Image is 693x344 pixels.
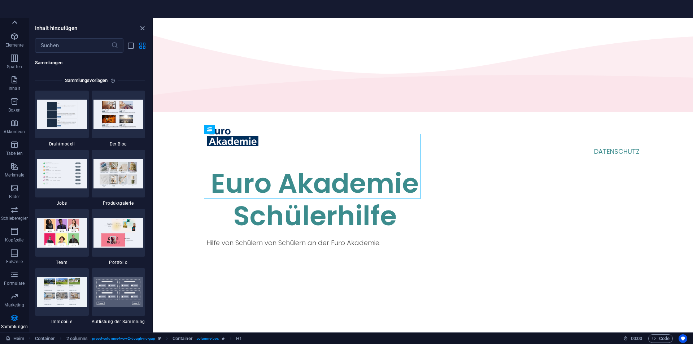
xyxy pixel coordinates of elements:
img: portfolio_extension.jpg [93,218,144,247]
font: Inhalt hinzufügen [35,25,77,31]
img: real_estate_extension.jpg [37,277,87,306]
button: Listenansicht [126,41,135,50]
span: Click to select. Double-click to edit [173,334,193,343]
font: Schieberegler [1,216,27,221]
div: Der Blog [92,91,145,147]
span: Click to select. Double-click to edit [35,334,55,343]
input: Suchen [35,38,111,53]
font: 00:00 [631,336,642,341]
div: Drahtmodell [35,91,89,147]
font: Bilder [9,194,20,199]
nav: Brotkrümel [35,334,242,343]
div: Portfolio [92,209,145,265]
font: Auflistung der Sammlung [92,319,145,324]
font: Heim [13,336,24,341]
font: Sammlungsvorlagen [65,78,108,83]
font: Akkordeon [4,129,25,134]
font: Immobilie [51,319,72,324]
font: Sammlungen [1,324,28,329]
font: Sammlungen [35,60,62,65]
button: Benutzerzentriert [679,334,687,343]
font: Tabellen [6,151,23,156]
font: Kopfzeile [5,238,23,243]
div: Immobilie [35,268,89,325]
font: Team [56,260,67,265]
div: Produktgalerie [92,150,145,206]
i: This element is a customizable preset [158,336,161,340]
font: Merkmale [5,173,24,178]
button: Code [648,334,673,343]
font: Produktgalerie [103,201,134,206]
div: Jobs [35,150,89,206]
a: Klicken Sie hier, um die Auswahl aufzuheben. Doppelklicken Sie hier, um die Seiten zu öffnen. [6,334,24,343]
font: Spalten [7,64,22,69]
button: Rasteransicht [138,41,147,50]
font: Jobs [57,201,67,206]
font: Portfolio [109,260,127,265]
font: Inhalt [9,86,20,91]
img: collectionscontainer1.svg [93,277,144,307]
span: . preset-columns-two-v2-dough-no-gap [91,334,155,343]
img: wireframe_extension.jpg [37,100,87,129]
img: blog_extension.jpg [93,100,144,129]
span: Click to select. Double-click to edit [66,334,88,343]
button: Panel schließen [138,24,147,32]
img: team_extension.jpg [37,218,87,247]
font: Formulare [4,281,25,286]
i: Element contains an animation [222,336,225,340]
font: Der Blog [110,141,127,147]
span: Click to select. Double-click to edit [236,334,242,343]
font: Code [659,336,670,341]
font: Drahtmodell [49,141,75,147]
span: . columns-box [196,334,219,343]
font: Boxen [8,108,21,113]
div: Auflistung der Sammlung [92,268,145,325]
font: Marketing [4,302,24,308]
div: Team [35,209,89,265]
font: Elemente [5,43,24,48]
img: product_gallery_extension.jpg [93,159,144,188]
h6: Sitzungsdauer [623,334,642,343]
img: jobs_extension.jpg [37,159,87,188]
i: Jede Vorlage – mit Ausnahme der Sammlungsliste – verfügt über ein vorkonfiguriertes Design und ei... [110,76,118,85]
font: Fußzeile [6,259,23,264]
